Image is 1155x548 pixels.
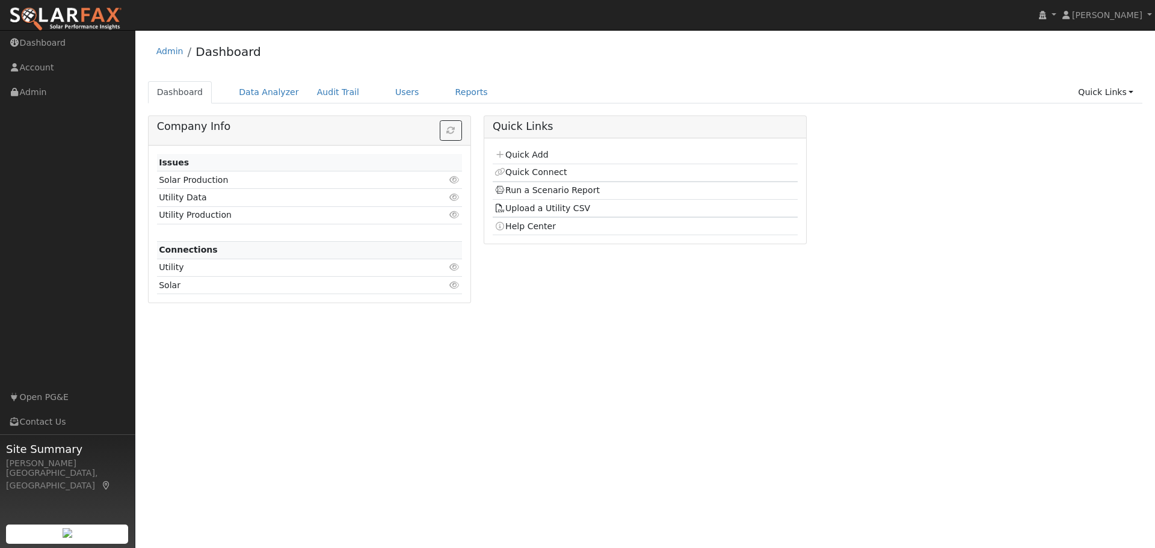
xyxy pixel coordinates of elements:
[157,120,462,133] h5: Company Info
[63,528,72,538] img: retrieve
[308,81,368,103] a: Audit Trail
[449,281,460,289] i: Click to view
[493,120,798,133] h5: Quick Links
[230,81,308,103] a: Data Analyzer
[449,176,460,184] i: Click to view
[494,221,556,231] a: Help Center
[449,211,460,219] i: Click to view
[159,158,189,167] strong: Issues
[6,441,129,457] span: Site Summary
[6,467,129,492] div: [GEOGRAPHIC_DATA], [GEOGRAPHIC_DATA]
[494,203,590,213] a: Upload a Utility CSV
[446,81,497,103] a: Reports
[449,193,460,202] i: Click to view
[1072,10,1142,20] span: [PERSON_NAME]
[196,45,261,59] a: Dashboard
[386,81,428,103] a: Users
[157,189,413,206] td: Utility Data
[6,457,129,470] div: [PERSON_NAME]
[156,46,183,56] a: Admin
[101,481,112,490] a: Map
[449,263,460,271] i: Click to view
[157,277,413,294] td: Solar
[157,259,413,276] td: Utility
[148,81,212,103] a: Dashboard
[159,245,218,254] strong: Connections
[494,185,600,195] a: Run a Scenario Report
[157,206,413,224] td: Utility Production
[157,171,413,189] td: Solar Production
[1069,81,1142,103] a: Quick Links
[494,167,567,177] a: Quick Connect
[494,150,548,159] a: Quick Add
[9,7,122,32] img: SolarFax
